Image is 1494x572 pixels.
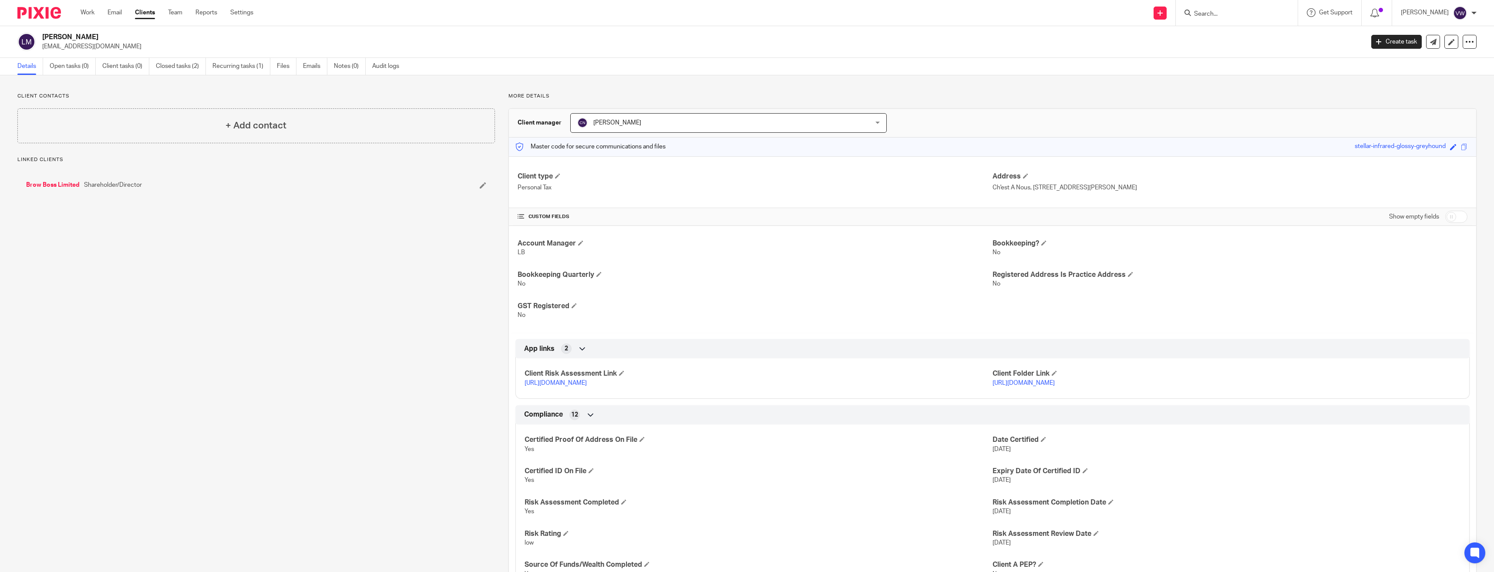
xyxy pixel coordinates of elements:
p: Personal Tax [518,183,993,192]
p: Linked clients [17,156,495,163]
img: svg%3E [577,118,588,128]
h4: Date Certified [993,435,1460,444]
h4: CUSTOM FIELDS [518,213,993,220]
h4: Registered Address Is Practice Address [993,270,1467,279]
a: Notes (0) [334,58,366,75]
a: [URL][DOMAIN_NAME] [993,380,1055,386]
a: Reports [195,8,217,17]
span: No [518,312,525,318]
h4: GST Registered [518,302,993,311]
h4: Address [993,172,1467,181]
a: Recurring tasks (1) [212,58,270,75]
h2: [PERSON_NAME] [42,33,1095,42]
span: Shareholder/Director [84,181,142,189]
span: LB [518,249,525,256]
h4: Bookkeeping? [993,239,1467,248]
span: Compliance [524,410,563,419]
span: No [993,281,1000,287]
h4: Expiry Date Of Certified ID [993,467,1460,476]
h4: Client A PEP? [993,560,1460,569]
h4: Account Manager [518,239,993,248]
h4: Client type [518,172,993,181]
a: Closed tasks (2) [156,58,206,75]
span: Yes [525,508,534,515]
a: Client tasks (0) [102,58,149,75]
h4: Source Of Funds/Wealth Completed [525,560,993,569]
h3: Client manager [518,118,562,127]
a: Details [17,58,43,75]
a: Open tasks (0) [50,58,96,75]
a: Work [81,8,94,17]
span: [DATE] [993,477,1011,483]
span: [DATE] [993,508,1011,515]
span: 2 [565,344,568,353]
input: Search [1193,10,1272,18]
a: Create task [1371,35,1422,49]
img: svg%3E [17,33,36,51]
h4: Risk Assessment Completion Date [993,498,1460,507]
h4: Certified Proof Of Address On File [525,435,993,444]
span: No [993,249,1000,256]
h4: Certified ID On File [525,467,993,476]
h4: + Add contact [225,119,286,132]
h4: Risk Assessment Completed [525,498,993,507]
span: [DATE] [993,540,1011,546]
img: svg%3E [1453,6,1467,20]
span: [PERSON_NAME] [593,120,641,126]
h4: Client Folder Link [993,369,1460,378]
a: Brow Boss Limited [26,181,80,189]
span: Yes [525,477,534,483]
h4: Client Risk Assessment Link [525,369,993,378]
span: 12 [571,410,578,419]
h4: Risk Rating [525,529,993,538]
a: Settings [230,8,253,17]
span: low [525,540,534,546]
a: Audit logs [372,58,406,75]
p: Ch'est A Nous, [STREET_ADDRESS][PERSON_NAME] [993,183,1467,192]
span: No [518,281,525,287]
a: Emails [303,58,327,75]
a: Files [277,58,296,75]
span: Get Support [1319,10,1353,16]
span: App links [524,344,555,353]
div: stellar-infrared-glossy-greyhound [1355,142,1446,152]
p: [PERSON_NAME] [1401,8,1449,17]
a: Clients [135,8,155,17]
a: Email [108,8,122,17]
p: Client contacts [17,93,495,100]
p: [EMAIL_ADDRESS][DOMAIN_NAME] [42,42,1358,51]
h4: Bookkeeping Quarterly [518,270,993,279]
h4: Risk Assessment Review Date [993,529,1460,538]
a: Team [168,8,182,17]
span: [DATE] [993,446,1011,452]
label: Show empty fields [1389,212,1439,221]
p: Master code for secure communications and files [515,142,666,151]
a: [URL][DOMAIN_NAME] [525,380,587,386]
p: More details [508,93,1477,100]
img: Pixie [17,7,61,19]
span: Yes [525,446,534,452]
